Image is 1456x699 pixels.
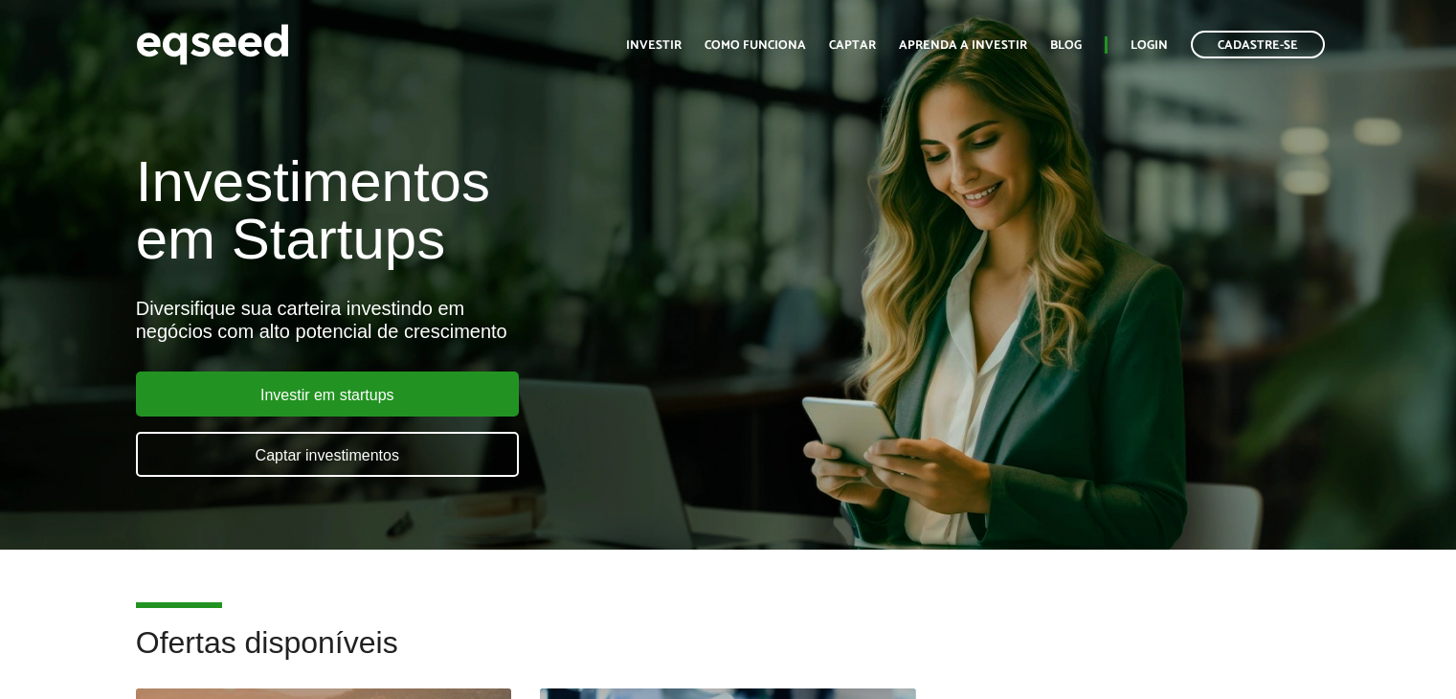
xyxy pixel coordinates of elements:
[136,19,289,70] img: EqSeed
[136,297,836,343] div: Diversifique sua carteira investindo em negócios com alto potencial de crescimento
[1191,31,1325,58] a: Cadastre-se
[136,626,1321,688] h2: Ofertas disponíveis
[136,372,519,417] a: Investir em startups
[1131,39,1168,52] a: Login
[136,153,836,268] h1: Investimentos em Startups
[136,432,519,477] a: Captar investimentos
[626,39,682,52] a: Investir
[899,39,1027,52] a: Aprenda a investir
[829,39,876,52] a: Captar
[705,39,806,52] a: Como funciona
[1050,39,1082,52] a: Blog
